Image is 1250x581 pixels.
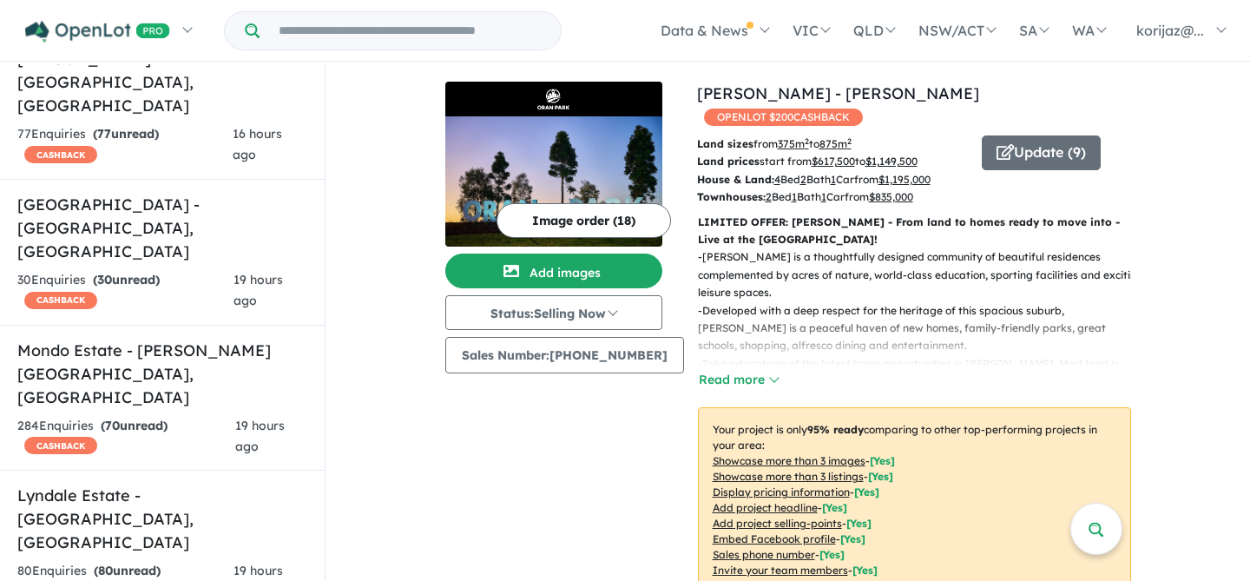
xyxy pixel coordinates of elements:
u: Sales phone number [713,548,815,561]
u: 1 [831,173,836,186]
b: Land sizes [697,137,753,150]
span: CASHBACK [24,292,97,309]
sup: 2 [805,136,809,146]
span: [ Yes ] [819,548,845,561]
u: Embed Facebook profile [713,532,836,545]
img: Oran Park - Oran Park [445,116,662,247]
span: 30 [97,272,112,287]
span: [ Yes ] [854,485,879,498]
u: Showcase more than 3 images [713,454,865,467]
span: to [855,155,918,168]
img: Oran Park - Oran Park Logo [452,89,655,109]
strong: ( unread) [94,563,161,578]
p: - Take advantage of the latest home opportunities in [PERSON_NAME]. Most land is moments away fro... [698,355,1145,391]
button: Add images [445,254,662,288]
button: Sales Number:[PHONE_NUMBER] [445,337,684,373]
span: 77 [97,126,111,142]
u: 1 [821,190,826,203]
u: 1 [792,190,797,203]
u: Invite your team members [713,564,848,577]
button: Image order (18) [497,203,671,238]
p: Bed Bath Car from [697,188,969,206]
h5: Mondo Estate - [PERSON_NAME][GEOGRAPHIC_DATA] , [GEOGRAPHIC_DATA] [17,339,307,409]
button: Status:Selling Now [445,295,662,330]
u: Add project selling-points [713,517,842,530]
b: 95 % ready [807,423,864,436]
p: - Developed with a deep respect for the heritage of this spacious suburb, [PERSON_NAME] is a peac... [698,302,1145,355]
p: - [PERSON_NAME] is a thoughtfully designed community of beautiful residences complemented by acre... [698,248,1145,301]
a: [PERSON_NAME] - [PERSON_NAME] [697,83,979,103]
u: $ 617,500 [812,155,855,168]
b: Land prices [697,155,760,168]
span: CASHBACK [24,437,97,454]
span: CASHBACK [24,146,97,163]
u: Display pricing information [713,485,850,498]
u: Add project headline [713,501,818,514]
span: 80 [98,563,113,578]
span: [ Yes ] [868,470,893,483]
span: OPENLOT $ 200 CASHBACK [704,109,863,126]
u: $ 1,195,000 [878,173,931,186]
p: LIMITED OFFER: [PERSON_NAME] - From land to homes ready to move into - Live at the [GEOGRAPHIC_DA... [698,214,1131,249]
b: Townhouses: [697,190,766,203]
span: 16 hours ago [233,126,282,162]
u: 2 [800,173,806,186]
p: start from [697,153,969,170]
input: Try estate name, suburb, builder or developer [263,12,557,50]
button: Read more [698,370,780,390]
div: 30 Enquir ies [17,270,234,312]
span: 19 hours ago [234,272,283,308]
div: 77 Enquir ies [17,124,233,166]
strong: ( unread) [101,418,168,433]
span: 70 [105,418,120,433]
h5: [PERSON_NAME][GEOGRAPHIC_DATA] , [GEOGRAPHIC_DATA] [17,47,307,117]
span: to [809,137,852,150]
span: [ Yes ] [870,454,895,467]
span: [ Yes ] [846,517,872,530]
u: 2 [766,190,772,203]
span: 19 hours ago [235,418,285,454]
strong: ( unread) [93,272,160,287]
span: [ Yes ] [822,501,847,514]
h5: Lyndale Estate - [GEOGRAPHIC_DATA] , [GEOGRAPHIC_DATA] [17,484,307,554]
u: 4 [774,173,780,186]
p: Bed Bath Car from [697,171,969,188]
u: Showcase more than 3 listings [713,470,864,483]
div: 284 Enquir ies [17,416,235,458]
u: 375 m [778,137,809,150]
sup: 2 [847,136,852,146]
span: [ Yes ] [840,532,865,545]
button: Update (9) [982,135,1101,170]
b: House & Land: [697,173,774,186]
span: [ Yes ] [852,564,878,577]
p: from [697,135,969,153]
img: Openlot PRO Logo White [25,21,170,43]
strong: ( unread) [93,126,159,142]
u: $ 835,000 [869,190,913,203]
a: Oran Park - Oran Park LogoOran Park - Oran Park [445,82,662,247]
h5: [GEOGRAPHIC_DATA] - [GEOGRAPHIC_DATA] , [GEOGRAPHIC_DATA] [17,193,307,263]
u: 875 m [819,137,852,150]
span: korijaz@... [1136,22,1204,39]
u: $ 1,149,500 [865,155,918,168]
